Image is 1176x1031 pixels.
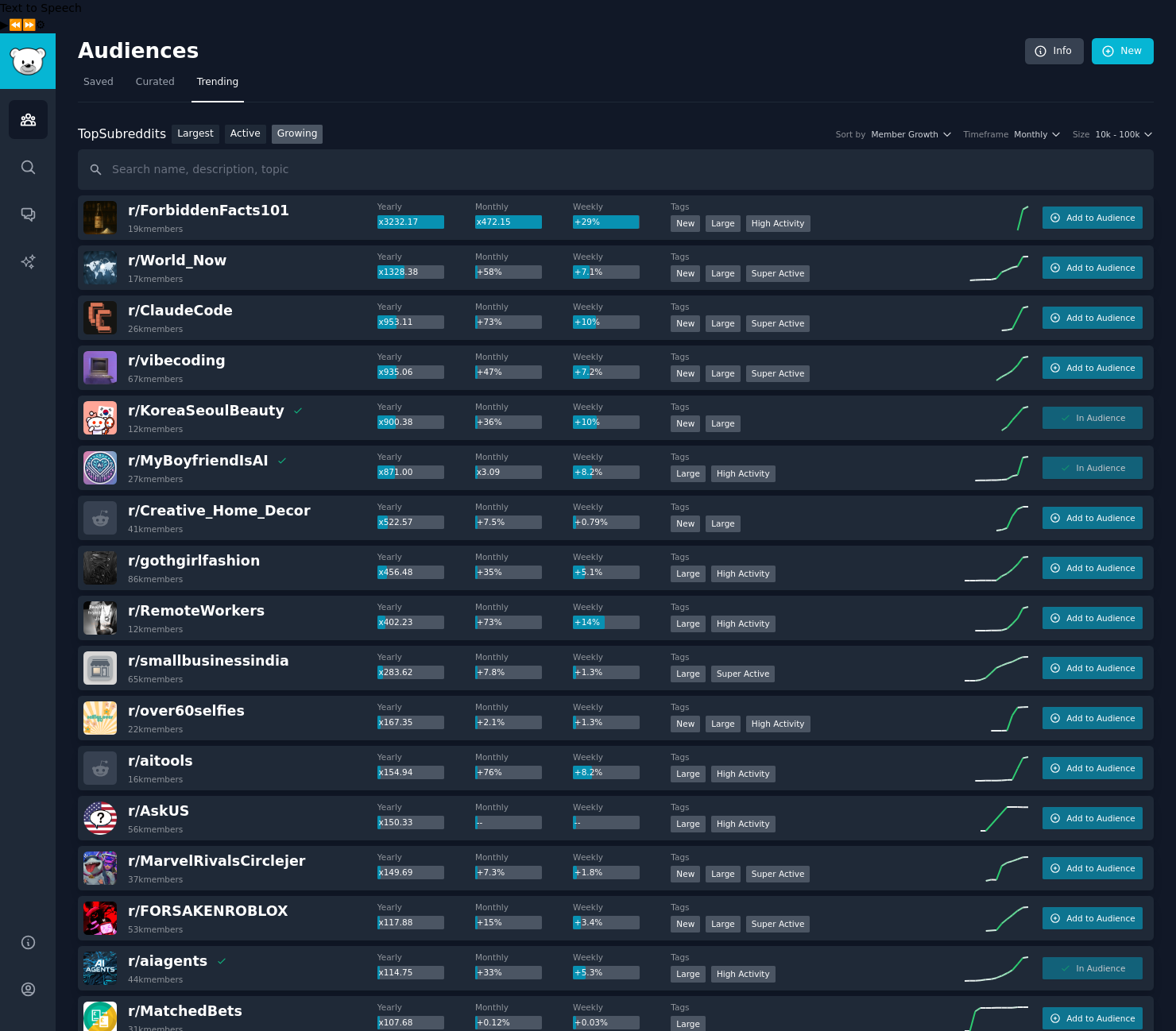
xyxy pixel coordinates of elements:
[1066,913,1135,924] span: Add to Audience
[573,501,671,512] dt: Weekly
[378,967,412,977] span: x114.75
[1043,807,1143,829] button: Add to Audience
[706,515,741,532] div: Large
[83,902,117,935] img: FORSAKENROBLOX
[477,217,511,226] span: x472.15
[83,301,117,334] img: ClaudeCode
[573,801,671,813] dt: Weekly
[475,451,573,462] dt: Monthly
[671,201,965,212] dt: Tags
[128,1003,242,1019] span: r/ MatchedBets
[671,916,700,933] div: New
[377,751,475,763] dt: Yearly
[128,724,183,735] div: 22k members
[477,567,502,577] span: +35%
[377,551,475,562] dt: Yearly
[671,766,706,782] div: Large
[574,367,602,376] span: +7.2%
[871,129,938,140] span: Member Growth
[1066,562,1135,573] span: Add to Audience
[477,417,502,427] span: +36%
[671,251,965,262] dt: Tags
[573,902,671,913] dt: Weekly
[136,75,175,90] span: Curated
[128,603,265,619] span: r/ RemoteWorkers
[83,551,117,585] img: gothgirlfashion
[377,501,475,512] dt: Yearly
[128,803,189,819] span: r/ AskUS
[378,467,412,477] span: x871.00
[377,651,475,662] dt: Yearly
[574,817,581,827] span: --
[128,824,183,835] div: 56k members
[573,551,671,562] dt: Weekly
[671,351,965,362] dt: Tags
[671,751,965,763] dt: Tags
[130,70,180,102] a: Curated
[78,125,166,145] div: Top Subreddits
[477,767,502,777] span: +76%
[706,265,741,282] div: Large
[671,851,965,863] dt: Tags
[378,867,412,877] span: x149.69
[1066,712,1135,724] span: Add to Audience
[378,217,418,226] span: x3232.17
[706,215,741,232] div: Large
[1066,212,1135,223] span: Add to Audience
[746,265,810,282] div: Super Active
[671,651,965,662] dt: Tags
[671,301,965,312] dt: Tags
[964,129,1009,140] div: Timeframe
[1066,512,1135,523] span: Add to Audience
[378,567,412,577] span: x456.48
[574,317,600,326] span: +10%
[573,851,671,863] dt: Weekly
[706,716,741,732] div: Large
[475,1002,573,1013] dt: Monthly
[871,129,952,140] button: Member Growth
[1043,307,1143,329] button: Add to Audience
[1066,863,1135,874] span: Add to Audience
[477,717,505,727] span: +2.1%
[191,70,244,102] a: Trending
[711,666,776,682] div: Super Active
[573,451,671,462] dt: Weekly
[128,223,183,234] div: 19k members
[573,1002,671,1013] dt: Weekly
[377,451,475,462] dt: Yearly
[378,267,418,276] span: x1328.38
[83,75,114,90] span: Saved
[573,751,671,763] dt: Weekly
[574,867,602,877] span: +1.8%
[128,423,183,434] div: 12k members
[377,401,475,412] dt: Yearly
[128,303,233,319] span: r/ ClaudeCode
[574,617,600,627] span: +14%
[671,315,700,332] div: New
[475,551,573,562] dt: Monthly
[573,251,671,262] dt: Weekly
[378,1017,412,1027] span: x107.68
[128,624,183,635] div: 12k members
[573,651,671,662] dt: Weekly
[377,701,475,712] dt: Yearly
[477,517,505,527] span: +7.5%
[128,553,260,569] span: r/ gothgirlfashion
[574,567,602,577] span: +5.1%
[1043,207,1143,229] button: Add to Audience
[378,317,412,326] span: x953.11
[128,523,183,535] div: 41k members
[475,751,573,763] dt: Monthly
[574,717,602,727] span: +1.3%
[1043,907,1143,929] button: Add to Audience
[671,701,965,712] dt: Tags
[36,17,46,33] button: Settings
[83,201,117,234] img: ForbiddenFacts101
[128,573,183,585] div: 86k members
[671,551,965,562] dt: Tags
[377,1002,475,1013] dt: Yearly
[706,916,741,933] div: Large
[671,515,700,532] div: New
[477,817,483,827] span: --
[574,967,602,977] span: +5.3%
